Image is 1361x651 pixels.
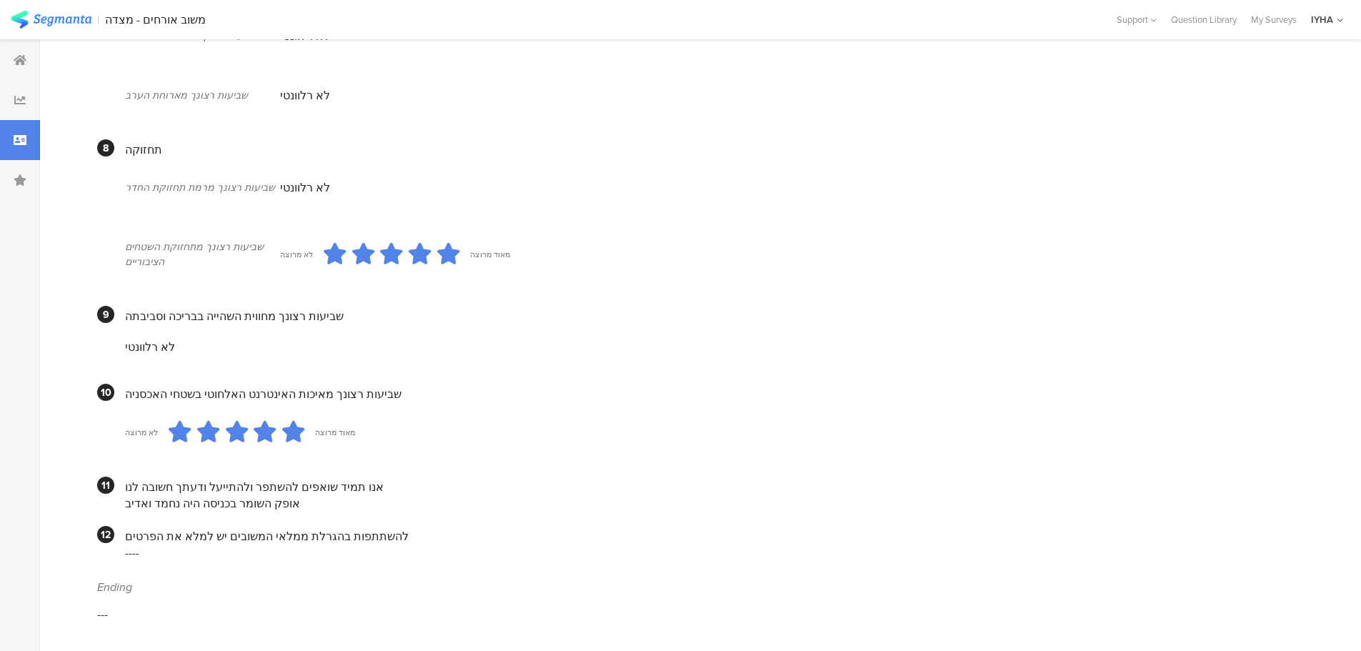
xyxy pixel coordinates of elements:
div: אופק השומר בכניסה היה נחמד ואדיב [125,495,1293,512]
section: לא רלוונטי [280,165,1293,210]
div: Ending [97,579,1293,595]
div: שביעות רצונך מרמת תחזוקת החדר [125,180,280,195]
div: להשתתפות בהגרלת ממלאי המשובים יש למלא את הפרטים [125,528,1293,545]
section: לא רלוונטי [125,324,1293,369]
div: אנו תמיד שואפים להשתפר ולהתייעל ודעתך חשובה לנו [125,479,1293,495]
div: 10 [97,384,114,401]
div: משוב אורחים - מצדה [105,13,206,26]
div: מאוד מרוצה [470,249,510,260]
div: שביעות רצונך מאיכות האינטרנט האלחוטי בשטחי האכסניה [125,386,1293,402]
div: לא מרוצה [280,249,313,260]
div: שביעות רצונך מארוחת הערב [125,88,280,103]
div: | [97,11,99,28]
div: שביעות רצונך מחווית השהייה בבריכה וסביבתה [125,308,1293,324]
div: שביעות רצונך מתחזוקת השטחים הציבוריים [125,239,280,269]
div: 12 [97,526,114,543]
div: ---- [125,545,1293,561]
div: 8 [97,139,114,156]
div: --- [97,606,1293,622]
div: לא מרוצה [125,427,158,438]
img: segmanta logo [11,11,91,29]
section: לא רלוונטי [280,73,1293,118]
a: My Surveys [1244,13,1304,26]
div: מאוד מרוצה [315,427,355,438]
div: 9 [97,306,114,323]
a: Question Library [1164,13,1244,26]
div: IYHA [1311,13,1333,26]
div: Support [1117,9,1157,31]
div: תחזוקה [125,141,1293,158]
div: 11 [97,477,114,494]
